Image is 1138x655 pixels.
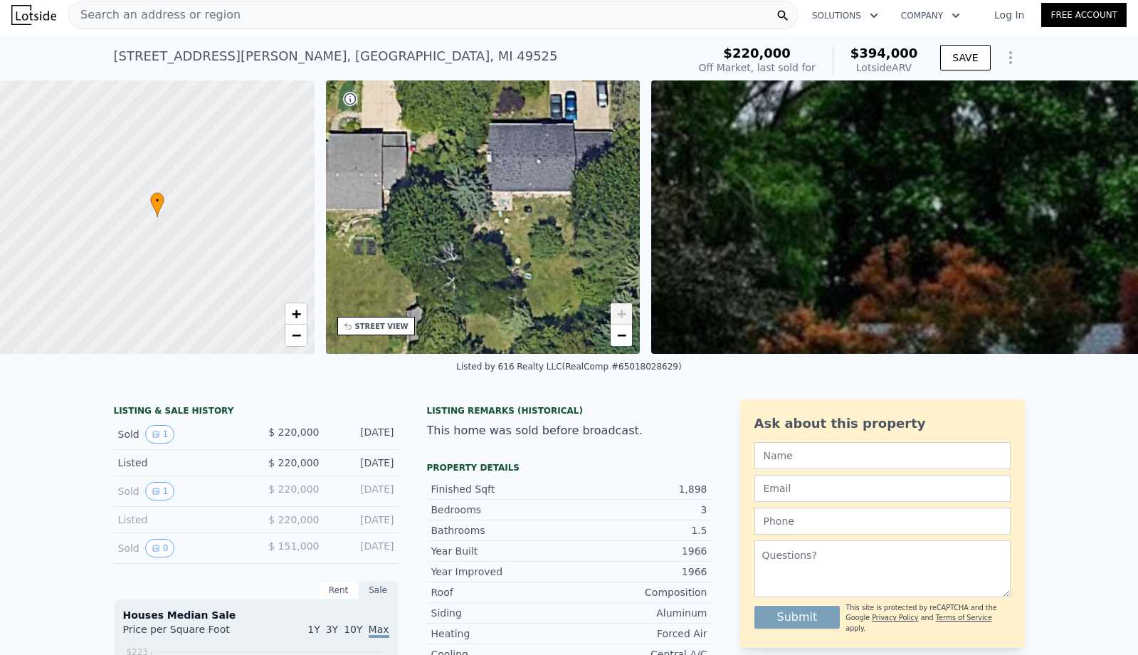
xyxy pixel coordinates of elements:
div: Listed by 616 Realty LLC (RealComp #65018028629) [456,362,681,372]
span: − [617,326,626,344]
span: 3Y [326,624,338,635]
span: $ 220,000 [268,457,319,468]
div: Bedrooms [431,503,569,517]
div: This site is protected by reCAPTCHA and the Google and apply. [845,603,1010,634]
button: Solutions [801,3,890,28]
input: Email [754,475,1011,502]
div: Listed [118,456,245,470]
div: Composition [569,585,707,599]
span: $220,000 [723,46,791,61]
button: Submit [754,606,841,629]
div: [STREET_ADDRESS][PERSON_NAME] , [GEOGRAPHIC_DATA] , MI 49525 [114,46,558,66]
div: 1.5 [569,523,707,538]
div: 1966 [569,565,707,579]
div: Listed [118,513,245,527]
div: Siding [431,606,569,620]
button: Company [890,3,971,28]
span: $ 220,000 [268,483,319,495]
div: Sold [118,482,245,501]
div: • [150,192,164,217]
div: Roof [431,585,569,599]
div: 3 [569,503,707,517]
div: 1966 [569,544,707,558]
div: Forced Air [569,627,707,641]
a: Zoom in [611,303,632,325]
a: Log In [977,8,1041,22]
span: + [617,305,626,323]
a: Privacy Policy [872,614,918,622]
div: Property details [427,462,712,473]
div: This home was sold before broadcast. [427,422,712,439]
button: SAVE [940,45,990,70]
div: Off Market, last sold for [699,61,816,75]
span: $ 220,000 [268,514,319,525]
span: Max [369,624,389,638]
div: [DATE] [331,513,394,527]
div: Sold [118,539,245,557]
img: Lotside [11,5,56,25]
div: Sale [359,581,399,599]
div: Houses Median Sale [123,608,389,622]
a: Zoom out [611,325,632,346]
div: Heating [431,627,569,641]
span: Search an address or region [69,6,241,23]
span: 1Y [307,624,320,635]
div: 1,898 [569,482,707,496]
button: Show Options [996,43,1025,72]
div: Price per Square Foot [123,622,256,645]
span: $ 151,000 [268,540,319,552]
div: Finished Sqft [431,482,569,496]
button: View historical data [145,482,175,501]
input: Phone [754,508,1011,535]
div: Bathrooms [431,523,569,538]
span: $ 220,000 [268,426,319,438]
div: Aluminum [569,606,707,620]
div: [DATE] [331,456,394,470]
input: Name [754,442,1011,469]
div: Rent [319,581,359,599]
div: Year Improved [431,565,569,579]
span: • [150,194,164,207]
div: Lotside ARV [850,61,918,75]
span: $394,000 [850,46,918,61]
a: Zoom in [285,303,307,325]
button: View historical data [145,425,175,444]
div: Year Built [431,544,569,558]
div: LISTING & SALE HISTORY [114,405,399,419]
div: Listing Remarks (Historical) [427,405,712,416]
div: STREET VIEW [355,321,409,332]
span: 10Y [344,624,362,635]
span: + [291,305,300,323]
span: − [291,326,300,344]
a: Free Account [1041,3,1127,27]
a: Terms of Service [936,614,992,622]
div: [DATE] [331,425,394,444]
button: View historical data [145,539,175,557]
a: Zoom out [285,325,307,346]
div: [DATE] [331,482,394,501]
div: [DATE] [331,539,394,557]
div: Sold [118,425,245,444]
div: Ask about this property [754,414,1011,434]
